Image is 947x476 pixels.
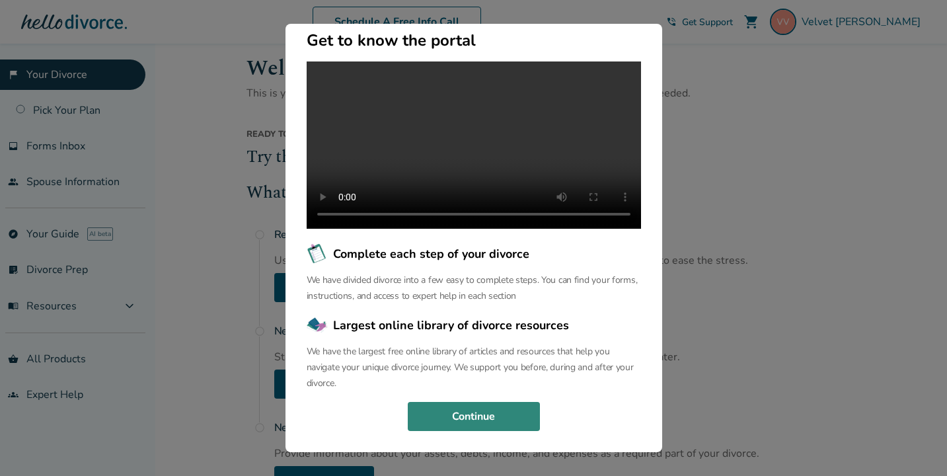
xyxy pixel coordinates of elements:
[307,272,641,304] p: We have divided divorce into a few easy to complete steps. You can find your forms, instructions,...
[881,413,947,476] iframe: Chat Widget
[333,245,529,262] span: Complete each step of your divorce
[408,402,540,431] button: Continue
[307,243,328,264] img: Complete each step of your divorce
[333,317,569,334] span: Largest online library of divorce resources
[307,30,641,51] h2: Get to know the portal
[307,344,641,391] p: We have the largest free online library of articles and resources that help you navigate your uni...
[307,315,328,336] img: Largest online library of divorce resources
